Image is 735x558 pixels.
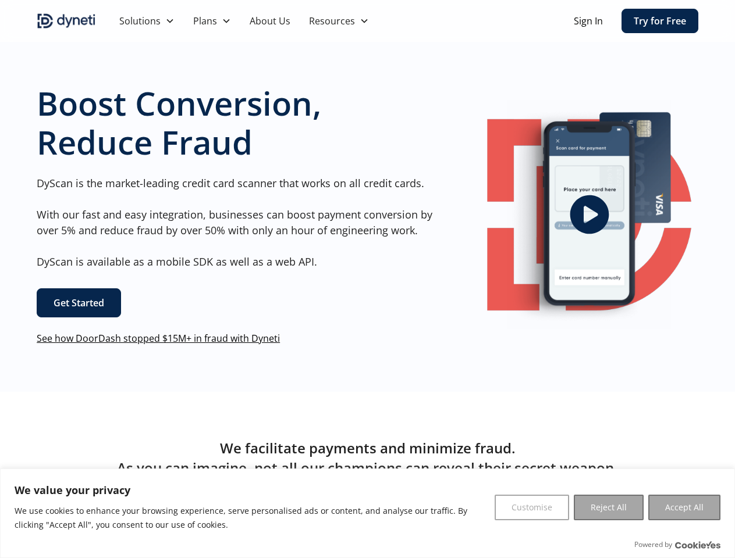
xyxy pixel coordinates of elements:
button: Reject All [574,495,644,520]
a: Try for Free [622,9,698,33]
a: open lightbox [480,100,698,329]
div: Plans [184,9,240,33]
p: DyScan is the market-leading credit card scanner that works on all credit cards. With our fast an... [37,176,434,270]
button: Accept All [648,495,720,520]
div: Resources [309,14,355,28]
a: Get Started [37,288,121,317]
h2: We facilitate payments and minimize fraud. As you can imagine, not all our champions can reveal t... [37,438,698,477]
p: We value your privacy [15,483,486,497]
h1: Boost Conversion, Reduce Fraud [37,84,434,162]
div: Plans [193,14,217,28]
div: Solutions [119,14,161,28]
div: Powered by [634,539,720,550]
div: Solutions [110,9,184,33]
img: Dyneti indigo logo [37,12,96,30]
a: home [37,12,96,30]
a: See how DoorDash stopped $15M+ in fraud with Dyneti [37,332,280,345]
img: Image of a mobile Dyneti UI scanning a credit card [507,100,671,329]
button: Customise [495,495,569,520]
p: We use cookies to enhance your browsing experience, serve personalised ads or content, and analys... [15,504,486,532]
a: Sign In [574,14,603,28]
a: Visit CookieYes website [675,541,720,549]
